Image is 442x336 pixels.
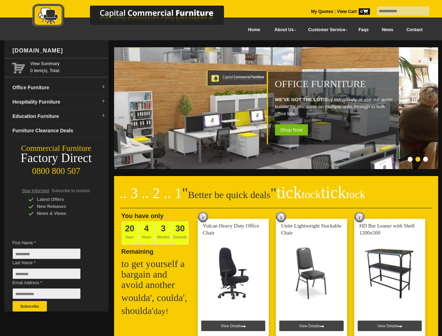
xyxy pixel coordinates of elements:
img: dropdown [101,85,106,89]
img: tick tock deal clock [198,212,208,222]
h2: woulda', coulda', [121,293,191,303]
span: " [182,185,188,201]
span: 4 [144,224,149,233]
input: First Name * [13,248,80,259]
img: dropdown [101,99,106,104]
a: Office Furnituredropdown [10,80,108,95]
div: Commercial Furniture [4,143,108,153]
img: Capital Commercial Furniture Logo [13,3,258,29]
span: tock [346,188,365,201]
a: Faqs [352,22,376,38]
span: Shop Now [275,124,308,135]
p: Buy individually or use our quote builder for discounts on multiple units through to bulk office ... [275,96,395,117]
a: View Cart0 [336,9,370,14]
div: Latest Offers [28,196,95,203]
h1: Office Furniture [275,79,395,89]
span: 20 [125,224,134,233]
span: 30 [175,224,185,233]
span: tick tick [276,183,365,202]
span: Last Name * [13,259,91,266]
div: [DOMAIN_NAME] [10,40,108,61]
a: Customer Service [300,22,352,38]
a: Hospitality Furnituredropdown [10,95,108,109]
a: News [375,22,400,38]
li: Page dot 1 [408,157,413,162]
strong: View Cart [337,9,370,14]
span: Email Address * [13,279,91,286]
img: tick tock deal clock [354,212,365,222]
span: " [271,185,365,201]
a: Capital Commercial Furniture Logo [13,3,258,31]
span: Minutes [155,221,172,245]
div: News & Views [28,210,95,217]
img: tick tock deal clock [276,212,286,222]
img: dropdown [101,114,106,118]
div: New Releases [28,203,95,210]
input: Last Name * [13,268,80,279]
h2: shoulda' [121,306,191,316]
h2: to get yourself a bargain and avoid another [121,259,191,290]
span: day! [154,307,169,316]
a: Furniture Clearance Deals [10,124,108,138]
span: Days [121,221,138,245]
span: Subscribe to receive: [51,188,91,193]
a: Contact [400,22,429,38]
input: Email Address * [13,288,80,299]
a: Education Furnituredropdown [10,109,108,124]
span: .. 3 .. 2 .. 1 [120,185,182,201]
img: Office Furniture [75,47,400,169]
span: You have only [121,212,164,219]
h2: Better be quick deals [120,187,433,208]
span: 3 [161,224,166,233]
span: Seconds [172,221,189,245]
span: tock [302,188,321,201]
li: Page dot 2 [415,157,420,162]
span: Hours [138,221,155,245]
div: 0800 800 507 [4,163,108,176]
span: 0 [359,8,370,15]
a: View Summary [30,60,106,67]
div: Factory Direct [4,153,108,163]
span: Stay Informed [22,188,49,193]
a: My Quotes [311,9,334,14]
li: Page dot 3 [423,157,428,162]
strong: WE'VE GOT THE LOT! [275,97,324,102]
a: About Us [267,22,300,38]
span: Remaining [121,245,154,255]
span: 0 item(s), Total: [30,60,106,73]
span: First Name * [13,239,91,246]
button: Subscribe [13,301,47,311]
